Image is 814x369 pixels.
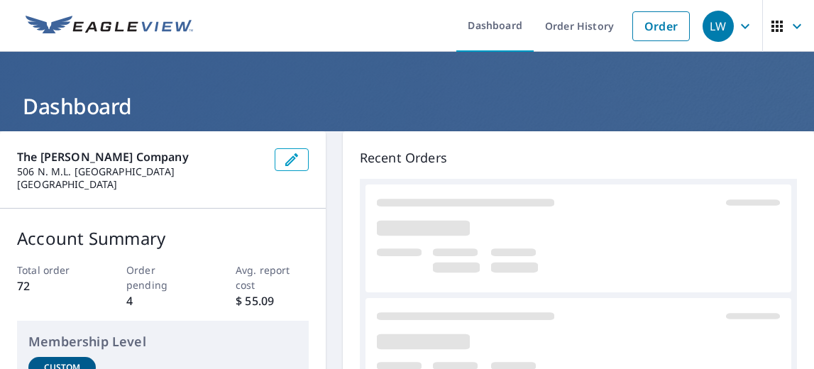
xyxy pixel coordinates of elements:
[17,178,263,191] p: [GEOGRAPHIC_DATA]
[126,263,199,292] p: Order pending
[632,11,690,41] a: Order
[360,148,797,167] p: Recent Orders
[17,226,309,251] p: Account Summary
[17,92,797,121] h1: Dashboard
[17,277,90,294] p: 72
[26,16,193,37] img: EV Logo
[236,263,309,292] p: Avg. report cost
[17,165,263,178] p: 506 N. M.L. [GEOGRAPHIC_DATA]
[126,292,199,309] p: 4
[17,148,263,165] p: The [PERSON_NAME] Company
[28,332,297,351] p: Membership Level
[703,11,734,42] div: LW
[236,292,309,309] p: $ 55.09
[17,263,90,277] p: Total order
